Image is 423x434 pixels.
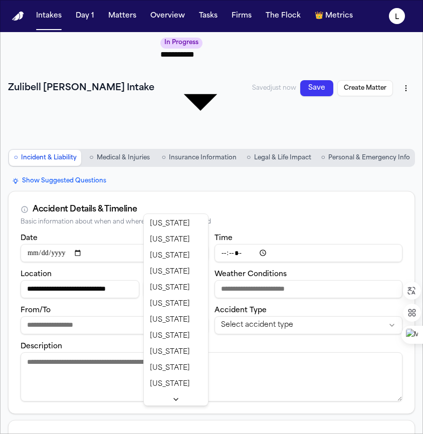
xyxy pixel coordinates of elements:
[150,299,190,309] span: [US_STATE]
[150,219,190,229] span: [US_STATE]
[150,251,190,261] span: [US_STATE]
[150,363,190,373] span: [US_STATE]
[150,283,190,293] span: [US_STATE]
[150,315,190,325] span: [US_STATE]
[150,331,190,341] span: [US_STATE]
[150,379,190,389] span: [US_STATE]
[150,267,190,277] span: [US_STATE]
[150,235,190,245] span: [US_STATE]
[150,347,190,357] span: [US_STATE]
